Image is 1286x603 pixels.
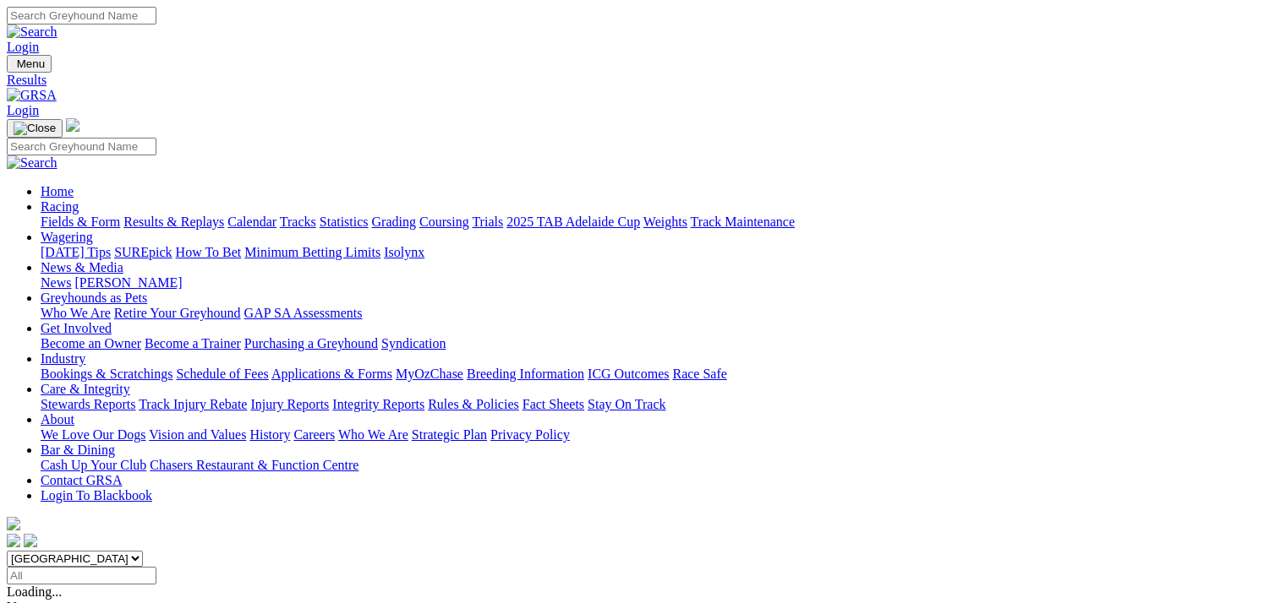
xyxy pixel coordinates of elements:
a: Bookings & Scratchings [41,367,172,381]
img: twitter.svg [24,534,37,547]
input: Search [7,7,156,24]
img: Search [7,155,57,171]
a: Integrity Reports [332,397,424,411]
span: Menu [17,57,45,70]
a: Privacy Policy [490,427,570,442]
a: Retire Your Greyhound [114,306,241,320]
a: SUREpick [114,245,172,259]
a: Home [41,184,74,198]
div: News & Media [41,275,1279,291]
img: GRSA [7,88,57,103]
a: Minimum Betting Limits [244,245,380,259]
a: Results & Replays [123,215,224,229]
a: Schedule of Fees [176,367,268,381]
a: Vision and Values [149,427,246,442]
a: Track Maintenance [691,215,795,229]
a: Get Involved [41,321,112,335]
a: Bar & Dining [41,443,115,457]
a: News [41,275,71,290]
a: About [41,412,74,426]
a: Applications & Forms [271,367,392,381]
a: Stewards Reports [41,397,135,411]
a: Become a Trainer [145,336,241,350]
input: Select date [7,567,156,584]
a: Who We Are [41,306,111,320]
img: facebook.svg [7,534,20,547]
div: Bar & Dining [41,458,1279,473]
a: Login [7,40,39,54]
a: Coursing [419,215,469,229]
button: Toggle navigation [7,119,63,138]
a: Contact GRSA [41,473,122,487]
a: Race Safe [672,367,726,381]
a: Racing [41,199,79,214]
a: Results [7,73,1279,88]
div: Greyhounds as Pets [41,306,1279,321]
a: Care & Integrity [41,382,130,396]
a: [PERSON_NAME] [74,275,182,290]
span: Loading... [7,584,62,599]
a: Who We Are [338,427,408,442]
a: Grading [372,215,416,229]
a: Calendar [227,215,276,229]
a: Greyhounds as Pets [41,291,147,305]
a: 2025 TAB Adelaide Cup [506,215,640,229]
a: GAP SA Assessments [244,306,363,320]
a: Injury Reports [250,397,329,411]
a: Industry [41,351,85,366]
a: Purchasing a Greyhound [244,336,378,350]
div: Industry [41,367,1279,382]
a: Careers [293,427,335,442]
a: Login To Blackbook [41,488,152,502]
a: Weights [643,215,687,229]
div: Racing [41,215,1279,230]
a: [DATE] Tips [41,245,111,259]
a: Login [7,103,39,117]
img: Close [14,122,56,135]
a: Chasers Restaurant & Function Centre [150,458,358,472]
a: Wagering [41,230,93,244]
a: How To Bet [176,245,242,259]
a: Fields & Form [41,215,120,229]
a: ICG Outcomes [588,367,669,381]
img: Search [7,24,57,40]
a: We Love Our Dogs [41,427,145,442]
img: logo-grsa-white.png [7,517,20,530]
a: MyOzChase [396,367,463,381]
a: Strategic Plan [412,427,487,442]
a: History [249,427,290,442]
a: Track Injury Rebate [139,397,247,411]
a: News & Media [41,260,123,274]
div: Wagering [41,245,1279,260]
div: About [41,427,1279,443]
a: Tracks [280,215,316,229]
div: Care & Integrity [41,397,1279,412]
a: Breeding Information [467,367,584,381]
a: Become an Owner [41,336,141,350]
a: Fact Sheets [523,397,584,411]
a: Syndication [381,336,446,350]
button: Toggle navigation [7,55,52,73]
a: Isolynx [384,245,424,259]
img: logo-grsa-white.png [66,118,79,132]
input: Search [7,138,156,155]
a: Stay On Track [588,397,665,411]
a: Rules & Policies [428,397,519,411]
a: Cash Up Your Club [41,458,146,472]
a: Trials [472,215,503,229]
div: Get Involved [41,336,1279,351]
a: Statistics [320,215,369,229]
